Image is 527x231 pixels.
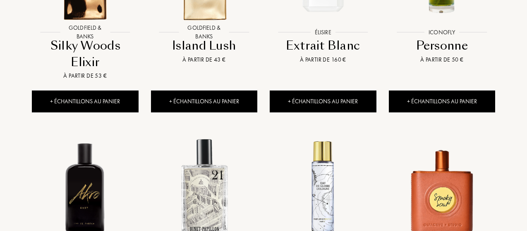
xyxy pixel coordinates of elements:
[392,55,492,64] div: À partir de 50 €
[35,71,135,80] div: À partir de 53 €
[273,38,373,54] div: Extrait Blanc
[32,90,139,112] div: + Échantillons au panier
[273,55,373,64] div: À partir de 160 €
[154,55,254,64] div: À partir de 43 €
[270,90,376,112] div: + Échantillons au panier
[154,38,254,54] div: Island Lush
[151,90,258,112] div: + Échantillons au panier
[35,38,135,70] div: Silky Woods Elixir
[389,90,496,112] div: + Échantillons au panier
[392,38,492,54] div: Personne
